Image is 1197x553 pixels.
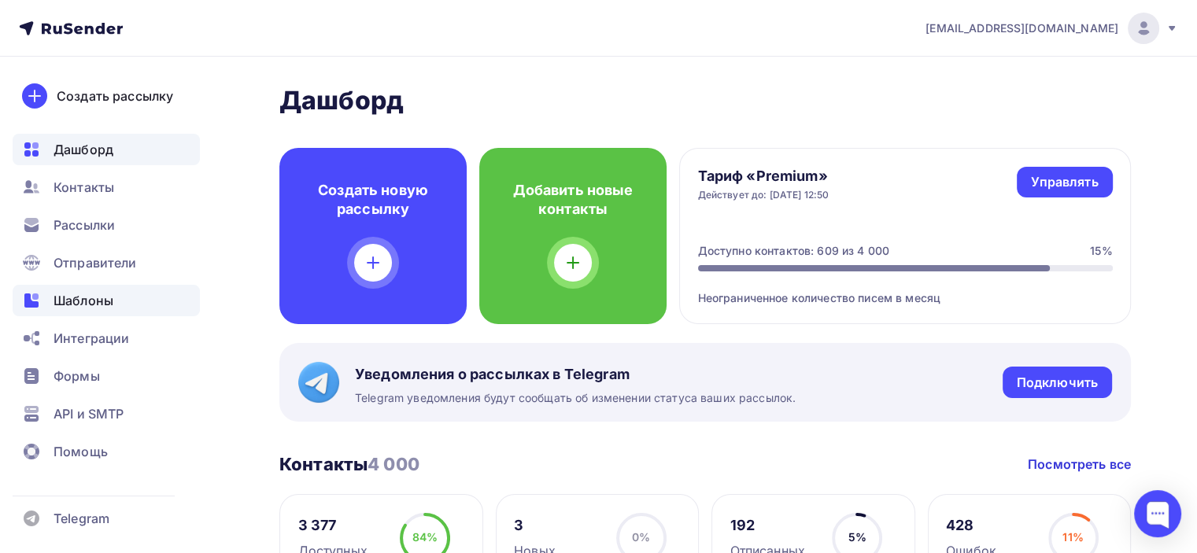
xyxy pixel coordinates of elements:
span: Контакты [54,178,114,197]
h4: Создать новую рассылку [305,181,441,219]
span: Дашборд [54,140,113,159]
span: Помощь [54,442,108,461]
a: Шаблоны [13,285,200,316]
h4: Тариф «Premium» [698,167,829,186]
span: 11% [1062,530,1083,544]
span: Уведомления о рассылках в Telegram [355,365,796,384]
div: Доступно контактов: 609 из 4 000 [698,243,889,259]
a: Рассылки [13,209,200,241]
h4: Добавить новые контакты [504,181,641,219]
span: 4 000 [368,454,419,474]
a: Отправители [13,247,200,278]
span: API и SMTP [54,404,124,423]
span: 84% [412,530,438,544]
a: Формы [13,360,200,392]
span: 0% [632,530,650,544]
a: Дашборд [13,134,200,165]
div: Действует до: [DATE] 12:50 [698,189,829,201]
span: Отправители [54,253,137,272]
div: Создать рассылку [57,87,173,105]
h3: Контакты [279,453,419,475]
div: 192 [730,516,805,535]
span: Telegram уведомления будут сообщать об изменении статуса ваших рассылок. [355,390,796,406]
span: [EMAIL_ADDRESS][DOMAIN_NAME] [925,20,1118,36]
span: Формы [54,367,100,385]
div: 3 377 [298,516,368,535]
span: Telegram [54,509,109,528]
div: Неограниченное количество писем в месяц [698,271,1113,306]
a: [EMAIL_ADDRESS][DOMAIN_NAME] [925,13,1178,44]
span: 5% [848,530,866,544]
span: Шаблоны [54,291,113,310]
div: 3 [514,516,556,535]
div: Подключить [1017,374,1098,392]
span: Рассылки [54,216,115,234]
div: 15% [1090,243,1112,259]
h2: Дашборд [279,85,1131,116]
span: Интеграции [54,329,129,348]
a: Посмотреть все [1028,455,1131,474]
div: Управлять [1031,173,1098,191]
div: 428 [946,516,996,535]
a: Контакты [13,171,200,203]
